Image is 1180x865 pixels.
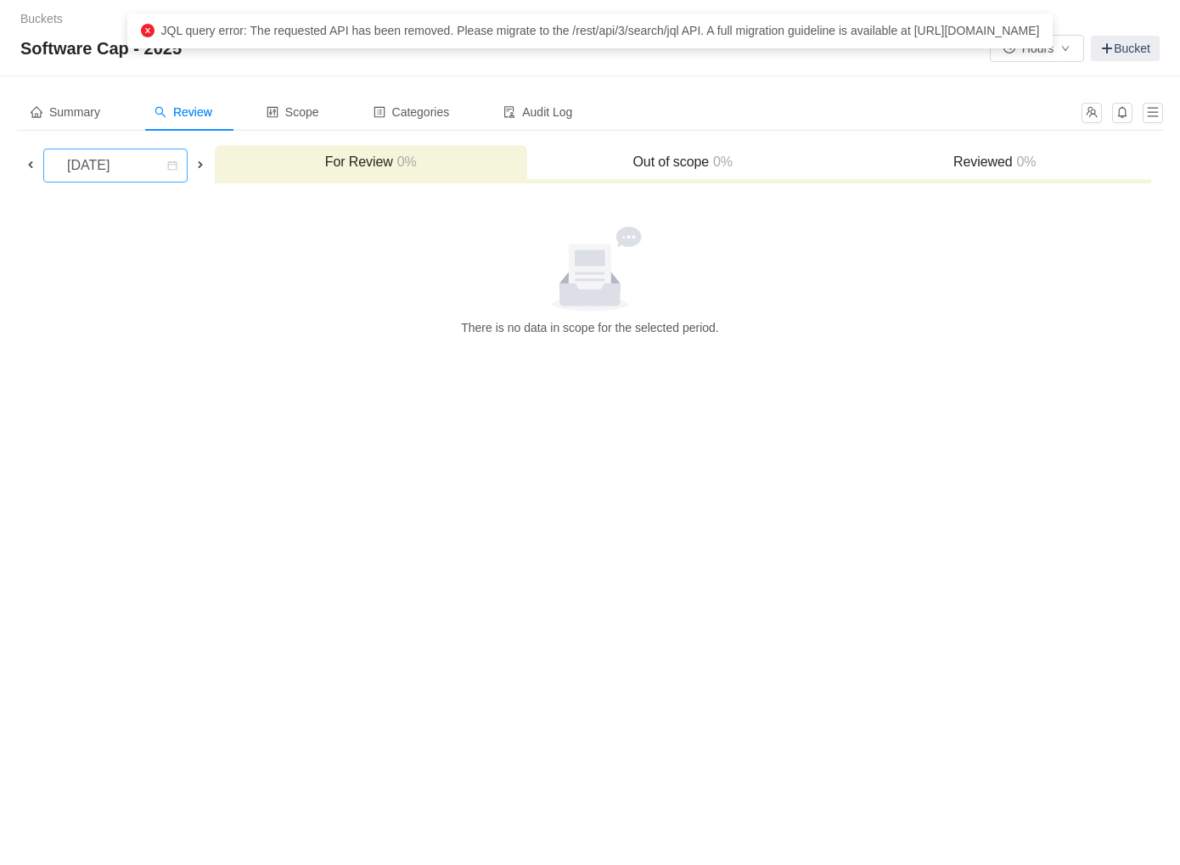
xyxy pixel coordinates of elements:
[1091,36,1160,61] a: Bucket
[31,105,100,119] span: Summary
[374,106,385,118] i: icon: profile
[990,35,1084,62] button: icon: clock-circleHoursicon: down
[223,154,519,171] h3: For Review
[267,106,278,118] i: icon: control
[155,105,212,119] span: Review
[1013,154,1037,169] span: 0%
[374,105,450,119] span: Categories
[461,321,719,334] span: There is no data in scope for the selected period.
[155,106,166,118] i: icon: search
[31,106,42,118] i: icon: home
[167,160,177,172] i: icon: calendar
[141,24,155,37] i: icon: close-circle
[393,154,417,169] span: 0%
[20,12,63,25] a: Buckets
[267,105,319,119] span: Scope
[503,106,515,118] i: icon: audit
[503,105,572,119] span: Audit Log
[1143,103,1163,123] button: icon: menu
[1082,103,1102,123] button: icon: team
[1112,103,1132,123] button: icon: bell
[53,149,126,182] div: [DATE]
[20,35,192,62] span: Software Cap - 2025
[161,24,1040,37] span: JQL query error: The requested API has been removed. Please migrate to the /rest/api/3/search/jql...
[709,154,733,169] span: 0%
[847,154,1143,171] h3: Reviewed
[536,154,831,171] h3: Out of scope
